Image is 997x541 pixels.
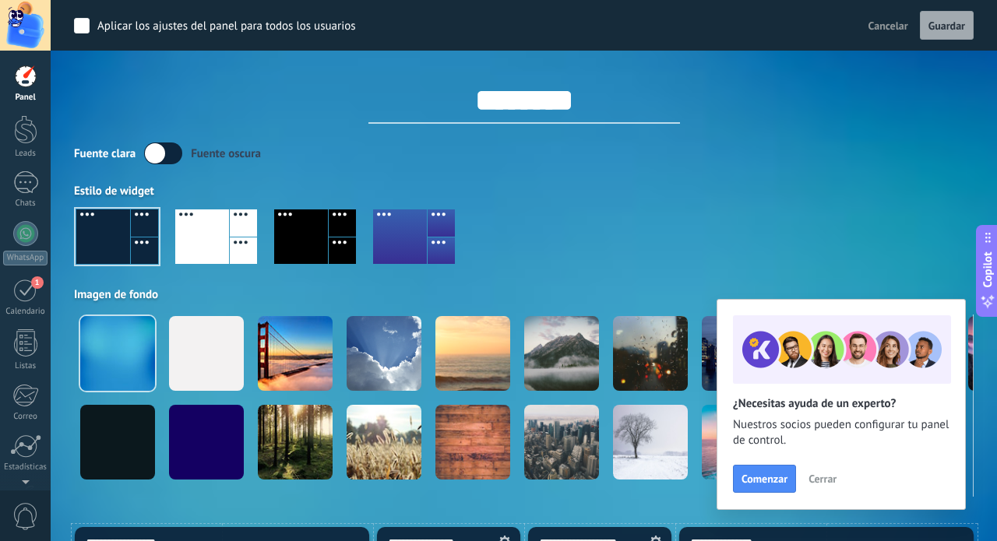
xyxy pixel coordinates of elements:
span: Cerrar [809,473,837,484]
button: Cerrar [801,467,844,490]
button: Guardar [920,11,974,40]
div: Listas [3,361,48,371]
div: Fuente clara [74,146,136,161]
span: Copilot [980,251,995,287]
div: Imagen de fondo [74,287,974,302]
div: Panel [3,93,48,103]
div: Fuente oscura [191,146,261,161]
div: Estadísticas [3,462,48,472]
div: Aplicar los ajustes del panel para todos los usuarios [97,19,356,34]
span: Cancelar [868,19,908,33]
button: Cancelar [862,14,914,37]
div: WhatsApp [3,251,48,265]
div: Calendario [3,307,48,317]
span: Comenzar [742,473,787,484]
button: Comenzar [733,465,796,493]
span: Guardar [928,20,965,31]
div: Correo [3,412,48,422]
span: 1 [31,276,44,289]
div: Estilo de widget [74,184,974,198]
h2: ¿Necesitas ayuda de un experto? [733,396,949,411]
div: Leads [3,149,48,159]
span: Nuestros socios pueden configurar tu panel de control. [733,417,949,448]
div: Chats [3,198,48,209]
